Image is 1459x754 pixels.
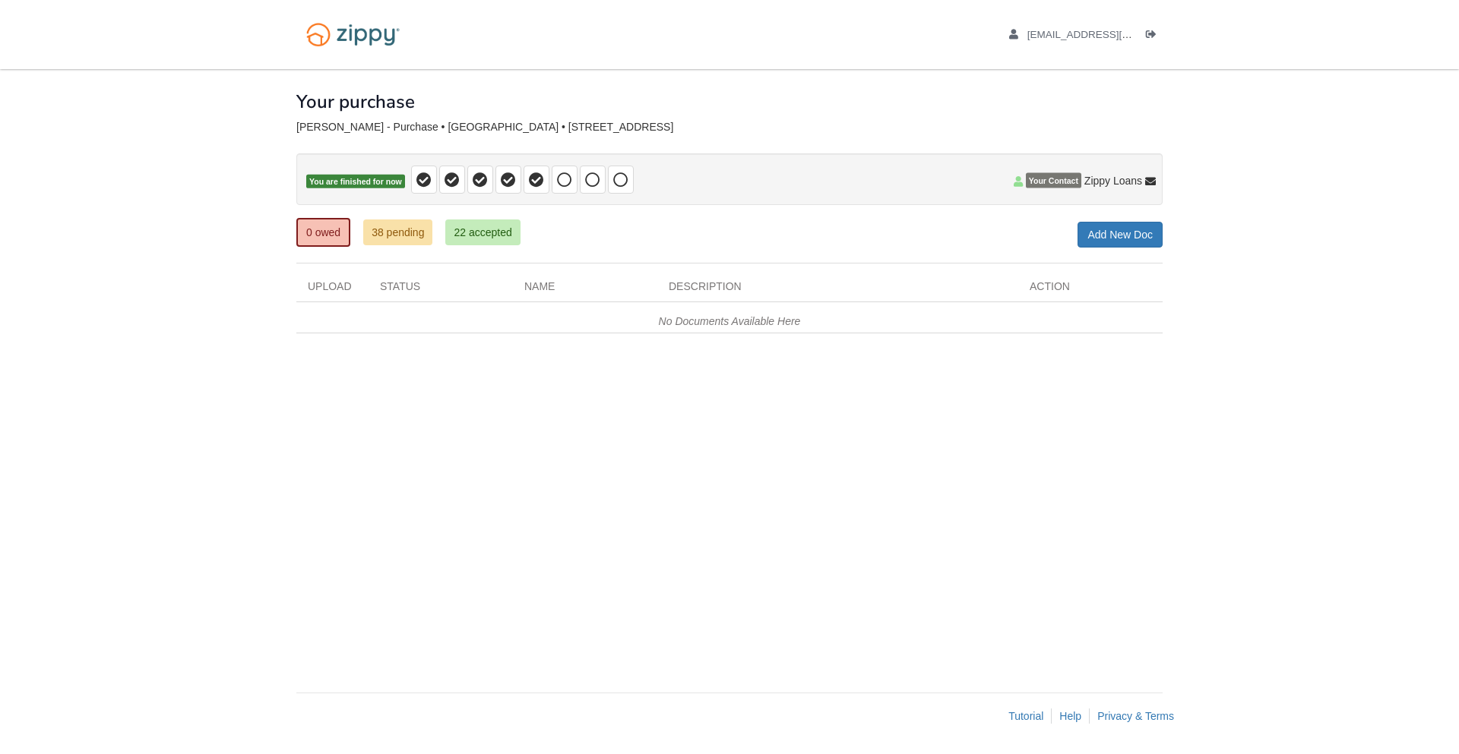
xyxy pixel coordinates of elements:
[1078,222,1163,248] a: Add New Doc
[1009,29,1201,44] a: edit profile
[296,15,410,54] img: Logo
[445,219,520,245] a: 22 accepted
[513,279,657,301] div: Name
[296,279,369,301] div: Upload
[1018,279,1163,301] div: Action
[296,218,350,247] a: 0 owed
[1008,710,1043,722] a: Tutorial
[363,219,432,245] a: 38 pending
[659,315,801,327] em: No Documents Available Here
[1146,29,1163,44] a: Log out
[296,92,415,112] h1: Your purchase
[1027,29,1201,40] span: brittanynolan30@gmail.com
[1026,173,1081,188] span: Your Contact
[306,175,405,189] span: You are finished for now
[1084,173,1142,188] span: Zippy Loans
[657,279,1018,301] div: Description
[369,279,513,301] div: Status
[1097,710,1174,722] a: Privacy & Terms
[1059,710,1081,722] a: Help
[296,121,1163,134] div: [PERSON_NAME] - Purchase • [GEOGRAPHIC_DATA] • [STREET_ADDRESS]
